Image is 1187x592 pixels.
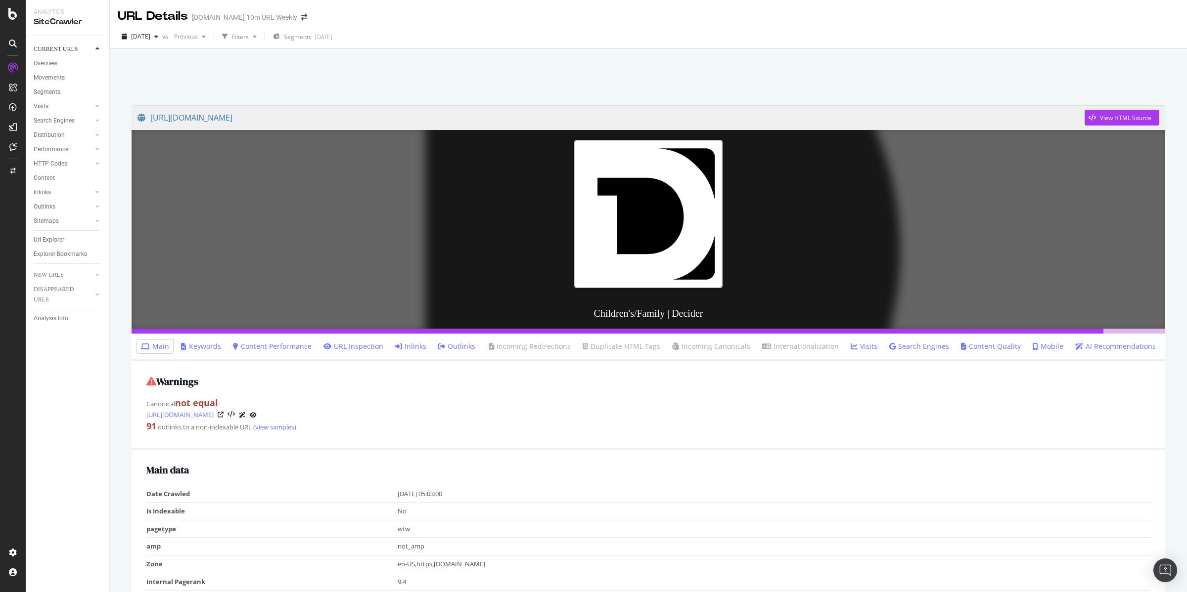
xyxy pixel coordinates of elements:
[395,341,426,351] a: Inlinks
[1033,341,1063,351] a: Mobile
[1075,341,1156,351] a: AI Recommendations
[34,58,57,69] div: Overview
[146,555,398,573] td: Zone
[889,341,949,351] a: Search Engines
[34,202,55,212] div: Outlinks
[398,520,1151,538] td: wtw
[146,410,214,420] a: [URL][DOMAIN_NAME]
[34,58,102,69] a: Overview
[301,14,307,21] div: arrow-right-arrow-left
[239,410,246,420] a: AI Url Details
[146,520,398,538] td: pagetype
[284,33,312,41] span: Segments
[398,485,1151,503] td: [DATE] 05:03:00
[34,159,67,169] div: HTTP Codes
[218,412,224,418] a: Visit Online Page
[162,32,170,41] span: vs
[34,101,48,112] div: Visits
[192,12,297,22] div: [DOMAIN_NAME] 10m URL Weekly
[34,44,92,54] a: CURRENT URLS
[34,44,78,54] div: CURRENT URLS
[34,116,92,126] a: Search Engines
[232,33,249,41] div: Filters
[34,8,101,16] div: Analytics
[252,423,296,431] a: (view samples)
[34,270,64,280] div: NEW URLS
[487,341,571,351] a: Incoming Redirections
[1100,114,1151,122] div: View HTML Source
[34,144,92,155] a: Performance
[34,202,92,212] a: Outlinks
[315,33,332,41] div: [DATE]
[146,376,1150,387] h2: Warnings
[34,216,92,226] a: Sitemaps
[146,465,1150,475] h2: Main data
[398,538,1151,555] td: not_amp
[269,29,336,44] button: Segments[DATE]
[398,573,1151,591] td: 9.4
[146,397,1150,420] div: Canonical :
[34,187,51,198] div: Inlinks
[1153,558,1177,582] div: Open Intercom Messenger
[961,341,1021,351] a: Content Quality
[34,235,64,245] div: Url Explorer
[218,29,261,44] button: Filters
[137,105,1085,130] a: [URL][DOMAIN_NAME]
[398,555,1151,573] td: en-US,https,[DOMAIN_NAME]
[34,101,92,112] a: Visits
[34,144,68,155] div: Performance
[34,130,92,140] a: Distribution
[34,284,84,305] div: DISAPPEARED URLS
[34,173,102,183] a: Content
[583,341,660,351] a: Duplicate HTML Tags
[34,284,92,305] a: DISAPPEARED URLS
[34,73,102,83] a: Movements
[250,410,257,420] a: URL Inspection
[146,420,156,432] strong: 91
[233,341,312,351] a: Content Performance
[34,87,102,97] a: Segments
[34,270,92,280] a: NEW URLS
[146,573,398,591] td: Internal Pagerank
[34,249,87,259] div: Explorer Bookmarks
[34,16,101,28] div: SiteCrawler
[672,341,750,351] a: Incoming Canonicals
[146,420,1150,433] div: outlinks to a non-indexable URL
[132,298,1165,329] h3: Children's/Family | Decider
[34,173,55,183] div: Content
[851,341,877,351] a: Visits
[34,87,60,97] div: Segments
[34,249,102,259] a: Explorer Bookmarks
[762,341,839,351] a: Internationalization
[438,341,475,351] a: Outlinks
[34,73,65,83] div: Movements
[170,32,198,41] span: Previous
[34,313,102,324] a: Analysis Info
[118,29,162,44] button: [DATE]
[146,485,398,503] td: Date Crawled
[1085,110,1159,126] button: View HTML Source
[146,538,398,555] td: amp
[398,503,1151,520] td: No
[34,313,68,324] div: Analysis Info
[34,130,65,140] div: Distribution
[323,341,383,351] a: URL Inspection
[34,216,59,226] div: Sitemaps
[34,116,75,126] div: Search Engines
[34,235,102,245] a: Url Explorer
[118,8,188,25] div: URL Details
[228,411,235,418] button: View HTML Source
[141,341,169,351] a: Main
[175,397,218,409] strong: not equal
[34,187,92,198] a: Inlinks
[181,341,221,351] a: Keywords
[574,140,723,288] img: Children's/Family | Decider
[34,159,92,169] a: HTTP Codes
[170,29,210,44] button: Previous
[131,32,150,41] span: 2025 Aug. 4th
[146,503,398,520] td: Is Indexable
